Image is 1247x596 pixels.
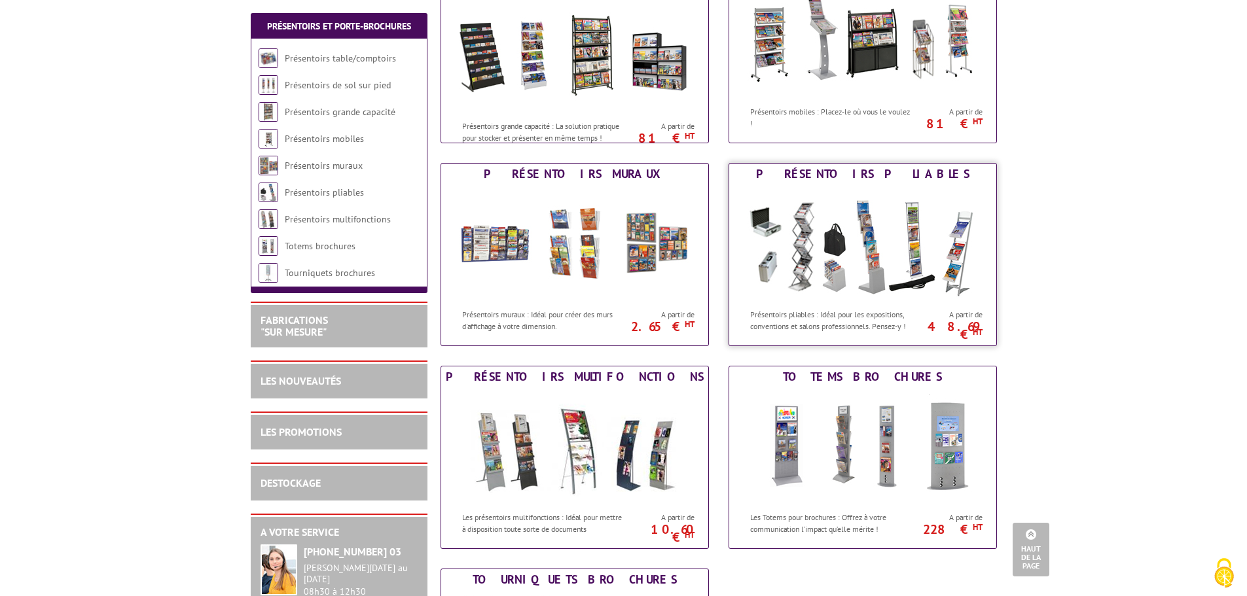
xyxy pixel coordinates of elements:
a: Présentoirs multifonctions [285,213,391,225]
sup: HT [685,130,695,141]
sup: HT [685,529,695,540]
a: FABRICATIONS"Sur Mesure" [261,313,328,338]
a: LES NOUVEAUTÉS [261,374,341,387]
a: LES PROMOTIONS [261,425,342,438]
img: Totems brochures [742,387,984,505]
span: A partir de [916,107,983,117]
div: Présentoirs multifonctions [444,370,705,384]
p: Présentoirs mobiles : Placez-le où vous le voulez ! [750,106,913,128]
a: DESTOCKAGE [261,476,321,489]
img: Présentoirs table/comptoirs [259,48,278,68]
p: 48.69 € [909,323,983,338]
img: Présentoirs multifonctions [454,387,696,505]
div: Présentoirs muraux [444,167,705,181]
img: widget-service.jpg [261,544,297,595]
img: Tourniquets brochures [259,263,278,283]
a: Présentoirs mobiles [285,133,364,145]
span: A partir de [916,309,983,320]
sup: HT [685,319,695,330]
p: 228 € [909,525,983,533]
p: Présentoirs muraux : Idéal pour créer des murs d'affichage à votre dimension. [462,309,624,331]
p: Les présentoirs multifonctions : Idéal pour mettre à disposition toute sorte de documents [462,512,624,534]
span: A partir de [628,121,695,131]
p: 10.60 € [621,525,695,541]
a: Présentoirs muraux [285,160,363,171]
p: 2.65 € [621,323,695,330]
a: Tourniquets brochures [285,267,375,279]
div: Présentoirs pliables [732,167,993,181]
a: Présentoirs pliables Présentoirs pliables Présentoirs pliables : Idéal pour les expositions, conv... [729,163,997,346]
sup: HT [973,521,983,533]
a: Haut de la page [1013,523,1049,576]
img: Présentoirs grande capacité [259,102,278,122]
img: Totems brochures [259,236,278,256]
sup: HT [973,116,983,127]
a: Présentoirs muraux Présentoirs muraux Présentoirs muraux : Idéal pour créer des murs d'affichage ... [441,163,709,346]
h2: A votre service [261,527,418,538]
p: 81 € [909,120,983,128]
a: Présentoirs et Porte-brochures [267,20,411,32]
button: Cookies (fenêtre modale) [1201,552,1247,596]
sup: HT [973,326,983,338]
img: Présentoirs pliables [742,184,984,302]
strong: [PHONE_NUMBER] 03 [304,545,401,558]
p: 81 € [621,134,695,142]
img: Présentoirs muraux [454,184,696,302]
span: A partir de [916,512,983,523]
img: Présentoirs pliables [259,183,278,202]
a: Totems brochures Totems brochures Les Totems pour brochures : Offrez à votre communication l’impa... [729,366,997,549]
a: Présentoirs de sol sur pied [285,79,391,91]
span: A partir de [628,309,695,320]
img: Présentoirs de sol sur pied [259,75,278,95]
p: Présentoirs pliables : Idéal pour les expositions, conventions et salons professionnels. Pensez-y ! [750,309,913,331]
div: Totems brochures [732,370,993,384]
img: Présentoirs muraux [259,156,278,175]
div: Tourniquets brochures [444,572,705,587]
p: Présentoirs grande capacité : La solution pratique pour stocker et présenter en même temps ! [462,120,624,143]
a: Présentoirs multifonctions Présentoirs multifonctions Les présentoirs multifonctions : Idéal pour... [441,366,709,549]
span: A partir de [628,512,695,523]
p: Les Totems pour brochures : Offrez à votre communication l’impact qu’elle mérite ! [750,512,913,534]
img: Présentoirs mobiles [259,129,278,149]
img: Cookies (fenêtre modale) [1208,557,1240,589]
img: Présentoirs multifonctions [259,209,278,229]
a: Totems brochures [285,240,355,252]
div: [PERSON_NAME][DATE] au [DATE] [304,563,418,585]
a: Présentoirs table/comptoirs [285,52,396,64]
a: Présentoirs pliables [285,186,364,198]
a: Présentoirs grande capacité [285,106,395,118]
